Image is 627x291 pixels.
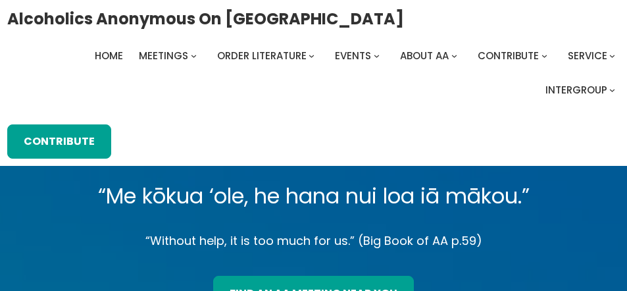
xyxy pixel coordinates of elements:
span: Intergroup [545,83,607,97]
span: Home [95,49,123,63]
p: “Me kōkua ‘ole, he hana nui loa iā mākou.” [32,178,596,215]
a: Contribute [478,47,539,65]
a: Home [95,47,123,65]
span: Order Literature [217,49,307,63]
a: About AA [400,47,449,65]
button: Contribute submenu [541,53,547,59]
nav: Intergroup [7,47,620,99]
button: Service submenu [609,53,615,59]
button: Meetings submenu [191,53,197,59]
a: Contribute [7,124,111,159]
a: Meetings [139,47,188,65]
span: Contribute [478,49,539,63]
span: Meetings [139,49,188,63]
span: Events [335,49,371,63]
a: Service [568,47,607,65]
button: Intergroup submenu [609,87,615,93]
button: Order Literature submenu [309,53,314,59]
span: About AA [400,49,449,63]
a: Events [335,47,371,65]
button: Events submenu [374,53,380,59]
p: “Without help, it is too much for us.” (Big Book of AA p.59) [32,230,596,251]
a: Alcoholics Anonymous on [GEOGRAPHIC_DATA] [7,5,404,33]
span: Service [568,49,607,63]
button: About AA submenu [451,53,457,59]
a: Intergroup [545,81,607,99]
